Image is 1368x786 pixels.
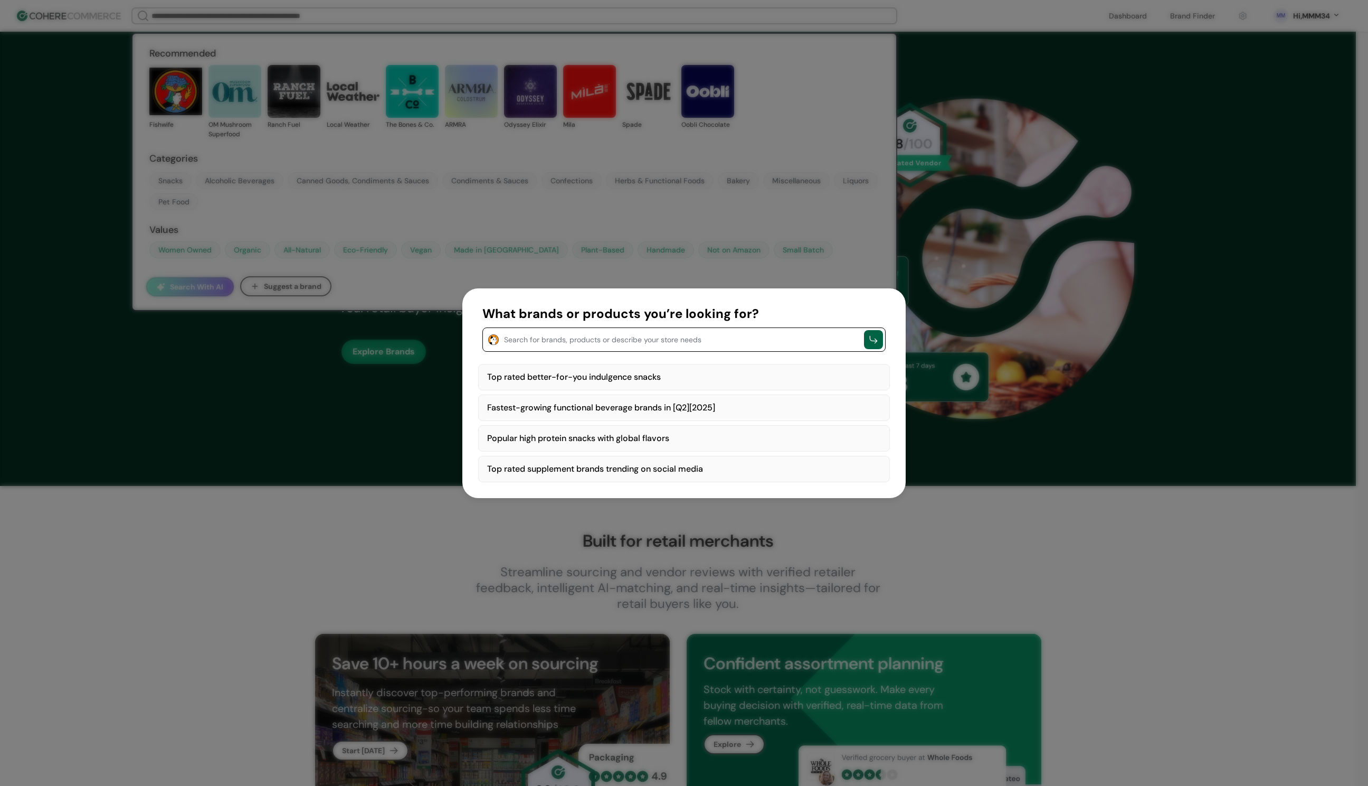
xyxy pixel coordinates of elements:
div: What brands or products you’re looking for? [482,304,886,323]
button: What brands or products you’re looking for?Search for brands, products or describe your store needs [482,304,886,352]
div: Top rated supplement brands trending on social media [478,456,890,482]
div: Top rated better-for-you indulgence snacks [478,364,890,390]
div: Popular high protein snacks with global flavors [478,425,890,452]
div: Fastest-growing functional beverage brands in [Q2][2025] [478,395,890,421]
